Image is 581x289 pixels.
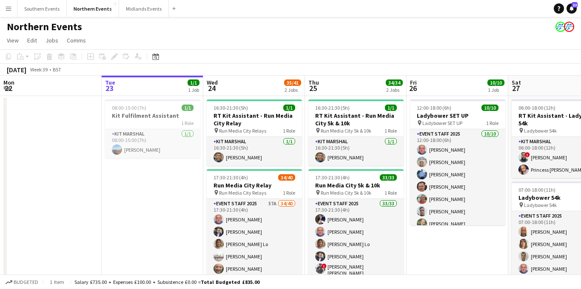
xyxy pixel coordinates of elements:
h1: Northern Events [7,20,82,33]
h3: RT Kit Assistant - Run Media City Relay [207,112,302,127]
button: Midlands Events [119,0,169,17]
span: 08:00-15:00 (7h) [112,105,146,111]
app-job-card: 08:00-15:00 (7h)1/1Kit Fulfilment Assistant1 RoleKit Marshal1/108:00-15:00 (7h)[PERSON_NAME] [105,99,200,158]
span: 1 Role [384,190,397,196]
button: Northern Events [67,0,119,17]
app-job-card: 16:30-21:30 (5h)1/1RT Kit Assistant - Run Media City 5k & 10k Run Media City 5k & 10k1 RoleKit Ma... [308,99,404,166]
span: Week 39 [28,66,49,73]
span: 16:30-21:30 (5h) [315,105,350,111]
app-user-avatar: RunThrough Events [564,22,574,32]
h3: Run Media City 5k & 10k [308,181,404,189]
app-card-role: Kit Marshal1/116:30-21:30 (5h)[PERSON_NAME] [207,137,302,166]
span: 1 Role [181,120,194,126]
div: BST [53,66,61,73]
span: 23 [104,83,115,93]
app-card-role: Event Staff 202510/1012:00-18:00 (6h)[PERSON_NAME][PERSON_NAME][PERSON_NAME][PERSON_NAME][PERSON_... [410,129,505,269]
span: 27 [510,83,521,93]
span: 35/41 [284,79,301,86]
span: ! [322,263,327,269]
span: Budgeted [14,279,38,285]
span: 12:00-18:00 (6h) [417,105,451,111]
span: Run Media City Relays [219,190,266,196]
span: Wed [207,79,218,86]
span: Run Media City Relays [219,127,266,134]
span: ! [525,152,530,157]
h3: Run Media City Relay [207,181,302,189]
span: 1 Role [283,127,295,134]
span: Run Media City 5k & 10k [321,127,371,134]
span: Ladybower 54k [524,202,557,208]
div: 2 Jobs [386,87,402,93]
h3: Kit Fulfilment Assistant [105,112,200,119]
span: 1/1 [385,105,397,111]
span: Mon [3,79,14,86]
span: 1/1 [283,105,295,111]
span: 17:30-21:30 (4h) [315,174,350,181]
span: Thu [308,79,319,86]
app-job-card: 16:30-21:30 (5h)1/1RT Kit Assistant - Run Media City Relay Run Media City Relays1 RoleKit Marshal... [207,99,302,166]
span: 34/34 [386,79,403,86]
span: 22 [2,83,14,93]
span: 26 [409,83,417,93]
span: 22 [572,2,578,8]
span: Sat [512,79,521,86]
span: 1 Role [486,120,498,126]
button: Southern Events [17,0,67,17]
span: 16:30-21:30 (5h) [214,105,248,111]
span: View [7,37,19,44]
span: 1 Role [283,190,295,196]
a: Jobs [42,35,62,46]
a: Comms [63,35,89,46]
span: Comms [67,37,86,44]
span: Total Budgeted £835.00 [201,279,259,285]
span: 06:00-18:00 (12h) [518,105,555,111]
span: 10/10 [487,79,504,86]
button: Budgeted [4,278,40,287]
span: 1/1 [182,105,194,111]
h3: RT Kit Assistant - Run Media City 5k & 10k [308,112,404,127]
span: Tue [105,79,115,86]
span: 24 [205,83,218,93]
app-card-role: Kit Marshal1/116:30-21:30 (5h)[PERSON_NAME] [308,137,404,166]
span: 07:00-18:00 (11h) [518,187,555,193]
span: Run Media City 5k & 10k [321,190,371,196]
div: 1 Job [488,87,504,93]
span: Ladybower SET UP [422,120,462,126]
app-job-card: 12:00-18:00 (6h)10/10Ladybower SET UP Ladybower SET UP1 RoleEvent Staff 202510/1012:00-18:00 (6h)... [410,99,505,225]
span: 1/1 [188,79,199,86]
a: Edit [24,35,40,46]
a: View [3,35,22,46]
h3: Ladybower SET UP [410,112,505,119]
div: [DATE] [7,65,26,74]
span: 1 item [47,279,67,285]
a: 22 [567,3,577,14]
span: 17:30-21:30 (4h) [214,174,248,181]
span: 10/10 [481,105,498,111]
span: Jobs [46,37,58,44]
span: Fri [410,79,417,86]
app-user-avatar: RunThrough Events [555,22,566,32]
span: 33/33 [380,174,397,181]
div: 2 Jobs [285,87,301,93]
div: Salary £735.00 + Expenses £100.00 + Subsistence £0.00 = [74,279,259,285]
div: 1 Job [188,87,199,93]
span: Edit [27,37,37,44]
span: 34/40 [278,174,295,181]
span: 1 Role [384,127,397,134]
span: 25 [307,83,319,93]
span: Ladybower 54k [524,127,557,134]
app-card-role: Kit Marshal1/108:00-15:00 (7h)[PERSON_NAME] [105,129,200,158]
